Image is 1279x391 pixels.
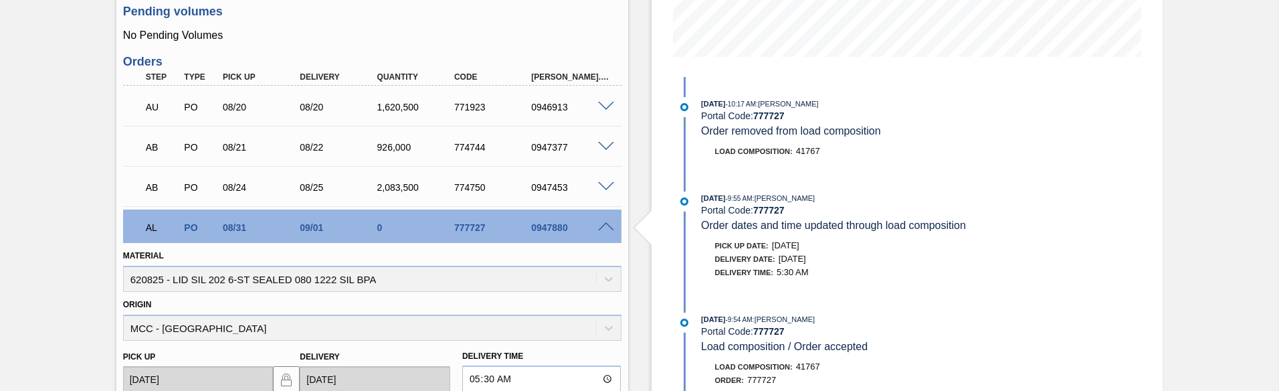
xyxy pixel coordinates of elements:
[747,375,776,385] span: 777727
[181,102,221,112] div: Purchase order
[715,242,769,250] span: Pick up Date:
[123,300,152,309] label: Origin
[374,142,460,153] div: 926,000
[701,100,725,108] span: [DATE]
[726,316,753,323] span: - 9:54 AM
[374,102,460,112] div: 1,620,500
[142,72,183,82] div: Step
[374,182,460,193] div: 2,083,500
[142,213,183,242] div: Awaiting Load Composition
[123,352,156,362] label: Pick up
[726,100,757,108] span: - 10:17 AM
[300,352,340,362] label: Delivery
[123,55,621,69] h3: Orders
[701,341,868,352] span: Load composition / Order accepted
[772,240,799,250] span: [DATE]
[680,319,688,327] img: atual
[796,146,820,156] span: 41767
[777,267,809,277] span: 5:30 AM
[142,133,183,162] div: Awaiting Billing
[296,72,383,82] div: Delivery
[779,254,806,264] span: [DATE]
[701,315,725,323] span: [DATE]
[451,102,537,112] div: 771923
[296,142,383,153] div: 08/22/2025
[753,315,815,323] span: : [PERSON_NAME]
[219,182,306,193] div: 08/24/2025
[374,222,460,233] div: 0
[528,102,614,112] div: 0946913
[528,222,614,233] div: 0947880
[715,376,744,384] span: Order :
[451,72,537,82] div: Code
[146,102,179,112] p: AU
[219,142,306,153] div: 08/21/2025
[219,72,306,82] div: Pick up
[528,72,614,82] div: [PERSON_NAME]. ID
[296,102,383,112] div: 08/20/2025
[715,147,793,155] span: Load Composition :
[726,195,753,202] span: - 9:55 AM
[701,194,725,202] span: [DATE]
[123,5,621,19] h3: Pending volumes
[753,205,785,216] strong: 777727
[701,125,881,137] span: Order removed from load composition
[123,251,164,260] label: Material
[528,142,614,153] div: 0947377
[278,372,294,388] img: locked
[701,220,966,231] span: Order dates and time updated through load composition
[296,182,383,193] div: 08/25/2025
[462,347,621,366] label: Delivery Time
[753,326,785,337] strong: 777727
[374,72,460,82] div: Quantity
[146,142,179,153] p: AB
[715,363,793,371] span: Load Composition :
[146,182,179,193] p: AB
[181,222,221,233] div: Purchase order
[680,103,688,111] img: atual
[142,92,183,122] div: Awaiting Unload
[451,142,537,153] div: 774744
[796,362,820,372] span: 41767
[146,222,179,233] p: AL
[753,110,785,121] strong: 777727
[528,182,614,193] div: 0947453
[701,326,1019,337] div: Portal Code:
[219,222,306,233] div: 08/31/2025
[680,198,688,206] img: atual
[753,194,815,202] span: : [PERSON_NAME]
[701,205,1019,216] div: Portal Code:
[181,72,221,82] div: Type
[701,110,1019,121] div: Portal Code:
[219,102,306,112] div: 08/20/2025
[296,222,383,233] div: 09/01/2025
[451,222,537,233] div: 777727
[715,255,775,263] span: Delivery Date:
[715,268,773,277] span: Delivery Time :
[181,142,221,153] div: Purchase order
[181,182,221,193] div: Purchase order
[756,100,819,108] span: : [PERSON_NAME]
[142,173,183,202] div: Awaiting Billing
[123,29,621,42] p: No Pending Volumes
[451,182,537,193] div: 774750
